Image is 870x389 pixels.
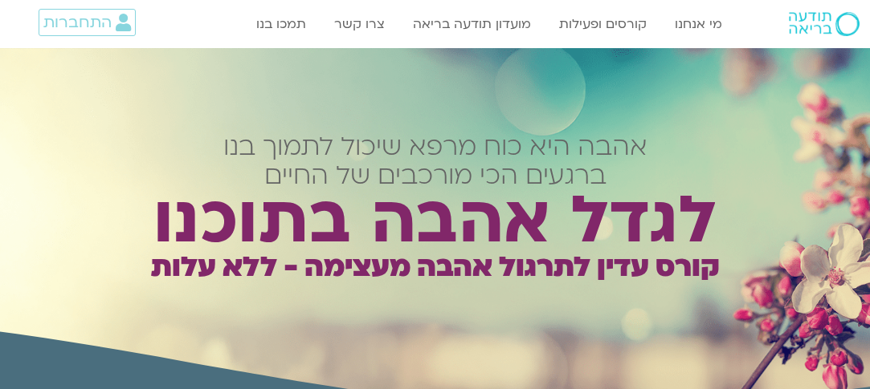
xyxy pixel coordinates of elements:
[60,132,810,190] h2: אהבה היא כוח מרפא שיכול לתמוך בנו ברגעים הכי מורכבים של החיים
[326,9,393,39] a: צרו קשר
[405,9,539,39] a: מועדון תודעה בריאה
[60,190,810,251] h1: לגדל אהבה בתוכנו
[667,9,730,39] a: מי אנחנו
[39,9,136,36] a: התחברות
[551,9,655,39] a: קורסים ופעילות
[789,12,860,36] img: תודעה בריאה
[43,14,112,31] span: התחברות
[248,9,314,39] a: תמכו בנו
[60,251,810,283] h1: קורס עדין לתרגול אהבה מעצימה - ללא עלות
